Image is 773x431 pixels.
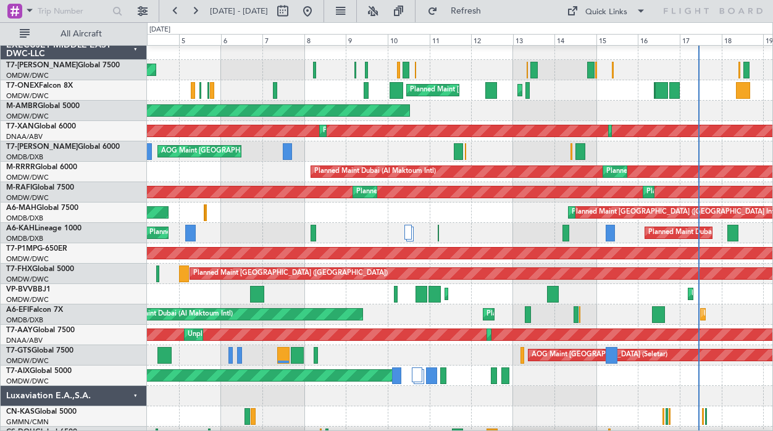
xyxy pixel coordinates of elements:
div: Unplanned Maint [GEOGRAPHIC_DATA] (Al Maktoum Intl) [490,325,673,344]
div: Planned Maint Dubai (Al Maktoum Intl) [314,162,436,181]
div: Planned Maint Dubai (Al Maktoum Intl) [111,305,233,324]
button: Refresh [422,1,496,21]
div: Planned Maint Dubai (Al Maktoum Intl) [648,224,770,242]
button: All Aircraft [14,24,134,44]
div: AOG Maint [GEOGRAPHIC_DATA] (Dubai Intl) [161,142,306,161]
span: T7-ONEX [6,82,39,90]
div: 11 [430,34,472,45]
div: 6 [221,34,263,45]
a: OMDW/DWC [6,275,49,284]
a: OMDB/DXB [6,214,43,223]
a: T7-AIXGlobal 5000 [6,367,72,375]
a: A6-MAHGlobal 7500 [6,204,78,212]
div: 8 [304,34,346,45]
span: T7-[PERSON_NAME] [6,143,78,151]
span: T7-XAN [6,123,34,130]
input: Trip Number [38,2,109,20]
div: Unplanned Maint [GEOGRAPHIC_DATA] (Al Maktoum Intl) [188,325,370,344]
a: T7-ONEXFalcon 8X [6,82,73,90]
span: M-RRRR [6,164,35,171]
div: 7 [262,34,304,45]
div: 10 [388,34,430,45]
a: VP-BVVBBJ1 [6,286,51,293]
div: 15 [596,34,638,45]
a: M-AMBRGlobal 5000 [6,103,80,110]
a: OMDB/DXB [6,316,43,325]
div: Planned Maint Dubai (Al Maktoum Intl) [646,183,768,201]
a: T7-XANGlobal 6000 [6,123,76,130]
span: Refresh [440,7,492,15]
a: OMDW/DWC [6,356,49,366]
a: OMDW/DWC [6,91,49,101]
span: [DATE] - [DATE] [210,6,268,17]
a: OMDB/DXB [6,153,43,162]
div: Planned Maint [GEOGRAPHIC_DATA] ([GEOGRAPHIC_DATA]) [193,264,388,283]
span: A6-KAH [6,225,35,232]
div: Planned Maint Dubai (Al Maktoum Intl) [356,183,478,201]
a: T7-P1MPG-650ER [6,245,67,253]
span: CN-KAS [6,408,35,416]
a: GMMN/CMN [6,417,49,427]
span: T7-FHX [6,266,32,273]
div: 16 [638,34,680,45]
a: T7-GTSGlobal 7500 [6,347,73,354]
a: OMDB/DXB [6,234,43,243]
div: Planned Maint Dubai (Al Maktoum Intl) [323,122,445,140]
a: T7-AAYGlobal 7500 [6,327,75,334]
a: OMDW/DWC [6,254,49,264]
a: OMDW/DWC [6,193,49,203]
a: M-RRRRGlobal 6000 [6,164,77,171]
span: VP-BVV [6,286,33,293]
span: T7-P1MP [6,245,37,253]
span: T7-GTS [6,347,31,354]
a: OMDW/DWC [6,377,49,386]
a: A6-EFIFalcon 7X [6,306,63,314]
div: 13 [513,34,555,45]
a: OMDW/DWC [6,71,49,80]
div: Quick Links [585,6,627,19]
a: DNAA/ABV [6,336,43,345]
div: 9 [346,34,388,45]
a: CN-KASGlobal 5000 [6,408,77,416]
div: Planned Maint Dubai (Al Maktoum Intl) [487,305,608,324]
div: 4 [138,34,180,45]
a: A6-KAHLineage 1000 [6,225,81,232]
div: Planned Maint Dubai (Al Maktoum Intl) [606,162,728,181]
span: M-AMBR [6,103,38,110]
span: T7-AIX [6,367,30,375]
a: M-RAFIGlobal 7500 [6,184,74,191]
span: A6-EFI [6,306,29,314]
div: AOG Maint [GEOGRAPHIC_DATA] (Seletar) [532,346,667,364]
div: 5 [179,34,221,45]
div: 18 [722,34,764,45]
div: Planned Maint Dubai (Al Maktoum Intl) [521,81,643,99]
span: T7-[PERSON_NAME] [6,62,78,69]
span: A6-MAH [6,204,36,212]
span: All Aircraft [32,30,130,38]
span: M-RAFI [6,184,32,191]
div: [DATE] [149,25,170,35]
span: T7-AAY [6,327,33,334]
div: 12 [471,34,513,45]
div: 17 [680,34,722,45]
button: Quick Links [561,1,652,21]
div: Planned Maint [GEOGRAPHIC_DATA] ([GEOGRAPHIC_DATA]) [410,81,604,99]
a: OMDW/DWC [6,173,49,182]
a: T7-[PERSON_NAME]Global 7500 [6,62,120,69]
div: 14 [554,34,596,45]
a: DNAA/ABV [6,132,43,141]
a: T7-[PERSON_NAME]Global 6000 [6,143,120,151]
a: OMDW/DWC [6,295,49,304]
div: Planned Maint Dubai (Al Maktoum Intl) [149,224,271,242]
a: T7-FHXGlobal 5000 [6,266,74,273]
a: OMDW/DWC [6,112,49,121]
